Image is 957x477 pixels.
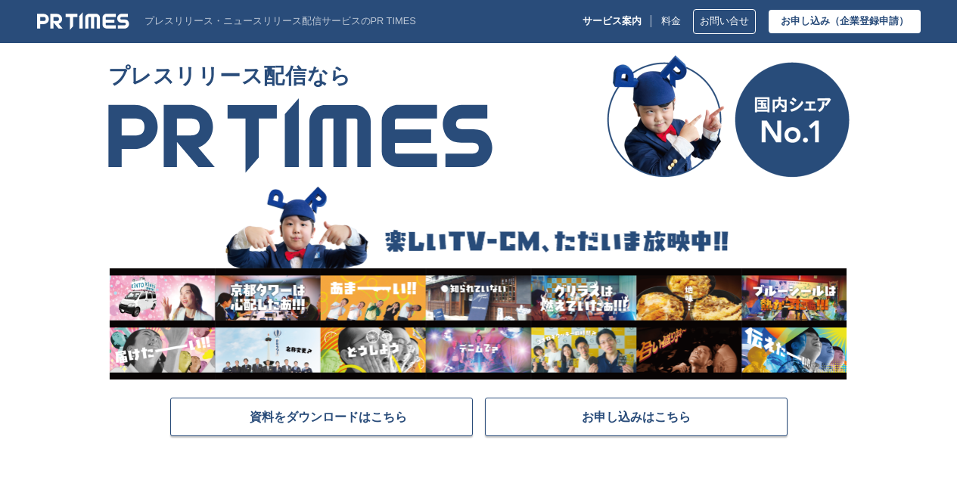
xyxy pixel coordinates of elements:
span: 資料をダウンロードはこちら [250,409,407,424]
a: 資料をダウンロードはこちら [170,398,473,436]
span: プレスリリース配信なら [108,55,492,98]
a: お申し込み（企業登録申請） [769,10,921,33]
img: PR TIMES [37,12,129,30]
img: 楽しいTV-CM、ただいま放映中!! [108,184,847,379]
span: （企業登録申請） [830,15,909,26]
a: お問い合せ [693,9,756,34]
a: お申し込みはこちら [485,398,788,436]
img: PR TIMES [108,98,492,173]
p: プレスリリース・ニュースリリース配信サービスのPR TIMES [144,16,416,27]
img: 国内シェア No.1 [607,55,850,178]
a: 料金 [661,16,681,27]
p: サービス案内 [583,16,642,27]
